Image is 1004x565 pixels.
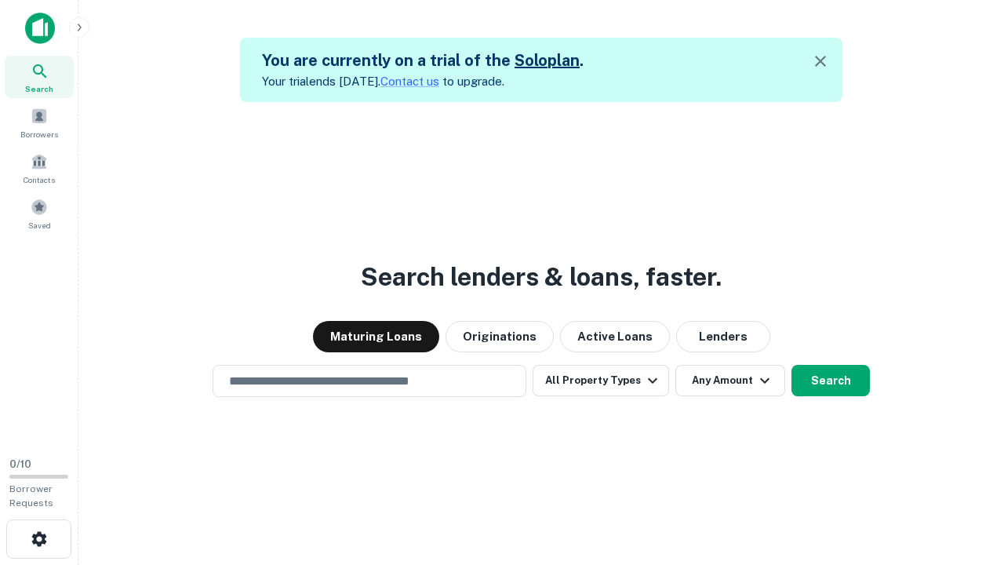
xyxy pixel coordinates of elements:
[533,365,669,396] button: All Property Types
[9,483,53,508] span: Borrower Requests
[25,13,55,44] img: capitalize-icon.png
[5,56,74,98] a: Search
[25,82,53,95] span: Search
[560,321,670,352] button: Active Loans
[791,365,870,396] button: Search
[380,75,439,88] a: Contact us
[9,458,31,470] span: 0 / 10
[446,321,554,352] button: Originations
[20,128,58,140] span: Borrowers
[262,72,584,91] p: Your trial ends [DATE]. to upgrade.
[926,439,1004,515] iframe: Chat Widget
[675,365,785,396] button: Any Amount
[361,258,722,296] h3: Search lenders & loans, faster.
[313,321,439,352] button: Maturing Loans
[5,147,74,189] a: Contacts
[515,51,580,70] a: Soloplan
[5,101,74,144] a: Borrowers
[24,173,55,186] span: Contacts
[262,49,584,72] h5: You are currently on a trial of the .
[676,321,770,352] button: Lenders
[5,192,74,235] a: Saved
[28,219,51,231] span: Saved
